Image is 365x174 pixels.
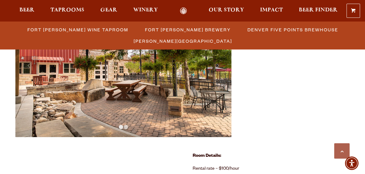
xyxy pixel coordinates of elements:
a: 1 [119,125,123,129]
div: Accessibility Menu [345,156,359,170]
span: Our Story [209,8,244,13]
span: Gear [100,8,117,13]
a: Impact [256,7,287,14]
li: Rental rate – $100/hour [193,164,350,174]
a: Next [208,56,227,74]
a: Odell Home [172,7,195,14]
span: Taprooms [50,8,84,13]
a: Beer [15,7,38,14]
strong: Room Details: [193,154,221,159]
a: [PERSON_NAME][GEOGRAPHIC_DATA] [130,37,235,45]
a: Winery [129,7,162,14]
a: Fort [PERSON_NAME] Wine Taproom [24,25,131,34]
a: 2 [124,125,128,129]
a: Taprooms [46,7,88,14]
span: Winery [133,8,158,13]
a: Beer Finder [295,7,342,14]
span: Impact [260,8,283,13]
a: Fort [PERSON_NAME] Brewery [141,25,234,34]
a: Our Story [205,7,248,14]
span: Beer [19,8,34,13]
a: Previous [20,56,38,74]
span: Fort [PERSON_NAME] Wine Taproom [27,25,128,34]
a: Gear [96,7,121,14]
span: Denver Five Points Brewhouse [247,25,338,34]
span: Fort [PERSON_NAME] Brewery [145,25,231,34]
a: Scroll to top [334,143,350,159]
span: Beer Finder [299,8,338,13]
span: [PERSON_NAME][GEOGRAPHIC_DATA] [134,37,232,45]
a: Denver Five Points Brewhouse [244,25,341,34]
